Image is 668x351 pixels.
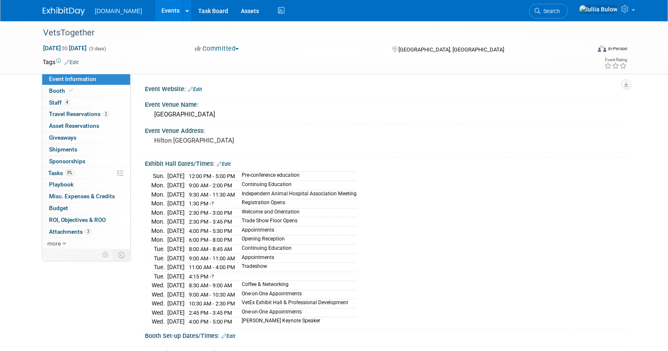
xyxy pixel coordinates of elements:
[151,317,167,326] td: Wed.
[237,172,357,181] td: Pre-conference education
[189,228,232,234] span: 4:00 PM - 5:30 PM
[189,246,232,252] span: 8:00 AM - 8:45 AM
[151,281,167,290] td: Wed.
[145,98,626,109] div: Event Venue Name:
[167,290,185,299] td: [DATE]
[211,273,214,280] span: ?
[49,181,74,188] span: Playbook
[398,46,504,53] span: [GEOGRAPHIC_DATA], [GEOGRAPHIC_DATA]
[85,228,91,235] span: 3
[529,4,568,19] a: Search
[88,46,106,51] span: (3 days)
[42,108,130,120] a: Travel Reservations2
[167,254,185,263] td: [DATE]
[49,228,91,235] span: Attachments
[43,7,85,16] img: ExhibitDay
[42,191,130,202] a: Misc. Expenses & Credits
[540,8,560,14] span: Search
[167,199,185,208] td: [DATE]
[189,282,232,289] span: 8:30 AM - 9:00 AM
[167,190,185,199] td: [DATE]
[167,217,185,227] td: [DATE]
[49,76,96,82] span: Event Information
[151,290,167,299] td: Wed.
[42,144,130,155] a: Shipments
[49,122,99,129] span: Asset Reservations
[151,244,167,254] td: Tue.
[167,308,185,317] td: [DATE]
[40,25,578,40] div: VetsTogether
[42,167,130,179] a: Tasks0%
[64,99,70,105] span: 4
[42,226,130,238] a: Attachments3
[113,249,130,260] td: Toggle Event Tabs
[604,58,627,62] div: Event Rating
[61,45,69,51] span: to
[167,181,185,190] td: [DATE]
[47,240,61,247] span: more
[167,281,185,290] td: [DATE]
[598,45,606,52] img: Format-Inperson.png
[42,238,130,249] a: more
[151,308,167,317] td: Wed.
[167,272,185,281] td: [DATE]
[167,208,185,217] td: [DATE]
[167,226,185,235] td: [DATE]
[237,290,357,299] td: One-on-One Appointments
[237,317,357,326] td: [PERSON_NAME] Keynote Speaker
[237,190,357,199] td: Independent Animal Hospital Association Meeting
[167,244,185,254] td: [DATE]
[237,217,357,227] td: Trade Show Floor Opens
[42,156,130,167] a: Sponsorships
[42,214,130,226] a: ROI, Objectives & ROO
[237,235,357,245] td: Opening Reception
[189,292,235,298] span: 9:00 AM - 10:30 AM
[189,210,232,216] span: 2:30 PM - 3:00 PM
[189,319,232,325] span: 4:00 PM - 5:00 PM
[237,226,357,235] td: Appointments
[151,199,167,208] td: Mon.
[151,108,619,121] div: [GEOGRAPHIC_DATA]
[42,73,130,85] a: Event Information
[145,157,626,168] div: Exhibit Hall Dates/Times:
[48,170,74,176] span: Tasks
[42,202,130,214] a: Budget
[49,111,109,117] span: Travel Reservations
[151,272,167,281] td: Tue.
[188,86,202,92] a: Edit
[42,85,130,97] a: Booth
[151,299,167,308] td: Wed.
[69,88,73,93] i: Booth reservation complete
[49,205,68,211] span: Budget
[95,8,142,14] span: [DOMAIN_NAME]
[579,5,618,14] img: Iuliia Bulow
[237,244,357,254] td: Continuing Education
[217,161,231,167] a: Edit
[189,273,214,280] span: 4:15 PM -
[189,219,232,225] span: 2:30 PM - 3:45 PM
[237,299,357,308] td: VetEx Exhibit Hall & Professional Development
[151,235,167,245] td: Mon.
[151,217,167,227] td: Mon.
[43,44,87,52] span: [DATE] [DATE]
[237,181,357,190] td: Continuing Education
[221,333,235,339] a: Edit
[237,208,357,217] td: Welcome and Orientation
[189,255,235,262] span: 9:00 AM - 11:00 AM
[167,317,185,326] td: [DATE]
[541,44,628,57] div: Event Format
[42,97,130,108] a: Staff4
[151,190,167,199] td: Mon.
[189,264,235,270] span: 11:00 AM - 4:00 PM
[145,329,626,340] div: Booth Set-up Dates/Times:
[237,254,357,263] td: Appointments
[167,263,185,272] td: [DATE]
[154,137,336,144] pre: Hilton [GEOGRAPHIC_DATA]
[42,132,130,143] a: Giveaways
[42,120,130,132] a: Asset Reservations
[42,179,130,190] a: Playbook
[49,87,75,94] span: Booth
[167,299,185,308] td: [DATE]
[49,134,76,141] span: Giveaways
[189,310,232,316] span: 2:45 PM - 3:45 PM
